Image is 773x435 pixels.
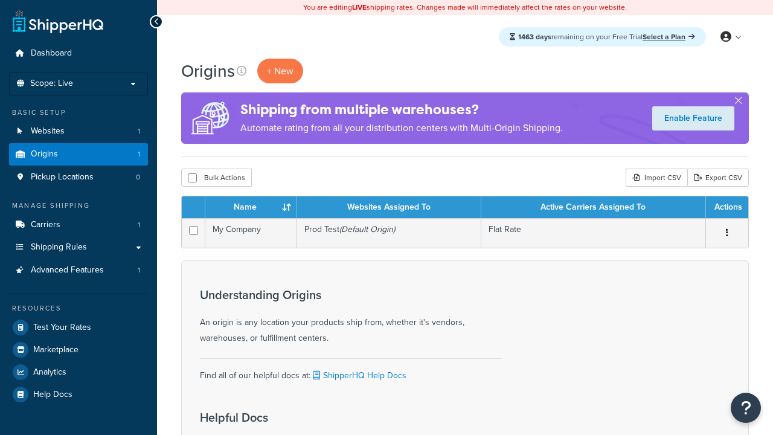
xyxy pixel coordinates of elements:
li: Carriers [9,214,148,236]
span: Carriers [31,220,60,230]
button: Bulk Actions [181,169,252,187]
div: remaining on your Free Trial [499,27,706,47]
div: Resources [9,303,148,314]
span: 1 [138,265,140,275]
h3: Understanding Origins [200,288,502,301]
div: Find all of our helpful docs at: [200,358,502,384]
a: ShipperHQ Help Docs [310,369,406,382]
span: 1 [138,149,140,159]
span: 1 [138,126,140,137]
a: Websites 1 [9,120,148,143]
th: Websites Assigned To [297,196,481,218]
span: Marketplace [33,345,79,355]
img: ad-origins-multi-dfa493678c5a35abed25fd24b4b8a3fa3505936ce257c16c00bdefe2f3200be3.png [181,92,240,144]
span: Test Your Rates [33,323,91,333]
span: Advanced Features [31,265,104,275]
a: + New [257,59,303,83]
span: 1 [138,220,140,230]
li: Websites [9,120,148,143]
span: Dashboard [31,48,72,59]
th: Active Carriers Assigned To [481,196,706,218]
a: Test Your Rates [9,317,148,338]
h4: Shipping from multiple warehouses? [240,100,563,120]
a: Marketplace [9,339,148,361]
span: Shipping Rules [31,242,87,253]
div: An origin is any location your products ship from, whether it's vendors, warehouses, or fulfillme... [200,288,502,346]
div: Import CSV [626,169,687,187]
span: Websites [31,126,65,137]
a: Carriers 1 [9,214,148,236]
a: Select a Plan [643,31,695,42]
div: Basic Setup [9,108,148,118]
h1: Origins [181,59,235,83]
a: Help Docs [9,384,148,405]
a: Analytics [9,361,148,383]
a: Export CSV [687,169,749,187]
th: Name : activate to sort column ascending [205,196,297,218]
p: Automate rating from all your distribution centers with Multi-Origin Shipping. [240,120,563,137]
th: Actions [706,196,748,218]
b: LIVE [352,2,367,13]
span: Help Docs [33,390,72,400]
span: + New [267,64,293,78]
span: Pickup Locations [31,172,94,182]
i: (Default Origin) [339,223,395,236]
a: Origins 1 [9,143,148,166]
a: Shipping Rules [9,236,148,259]
a: Advanced Features 1 [9,259,148,282]
h3: Helpful Docs [200,411,439,424]
span: Origins [31,149,58,159]
td: Flat Rate [481,218,706,248]
button: Open Resource Center [731,393,761,423]
a: Dashboard [9,42,148,65]
a: Enable Feature [652,106,734,130]
span: Analytics [33,367,66,378]
li: Pickup Locations [9,166,148,188]
strong: 1463 days [518,31,551,42]
a: Pickup Locations 0 [9,166,148,188]
td: My Company [205,218,297,248]
span: Scope: Live [30,79,73,89]
li: Advanced Features [9,259,148,282]
li: Origins [9,143,148,166]
a: ShipperHQ Home [13,9,103,33]
span: 0 [136,172,140,182]
td: Prod Test [297,218,481,248]
div: Manage Shipping [9,201,148,211]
